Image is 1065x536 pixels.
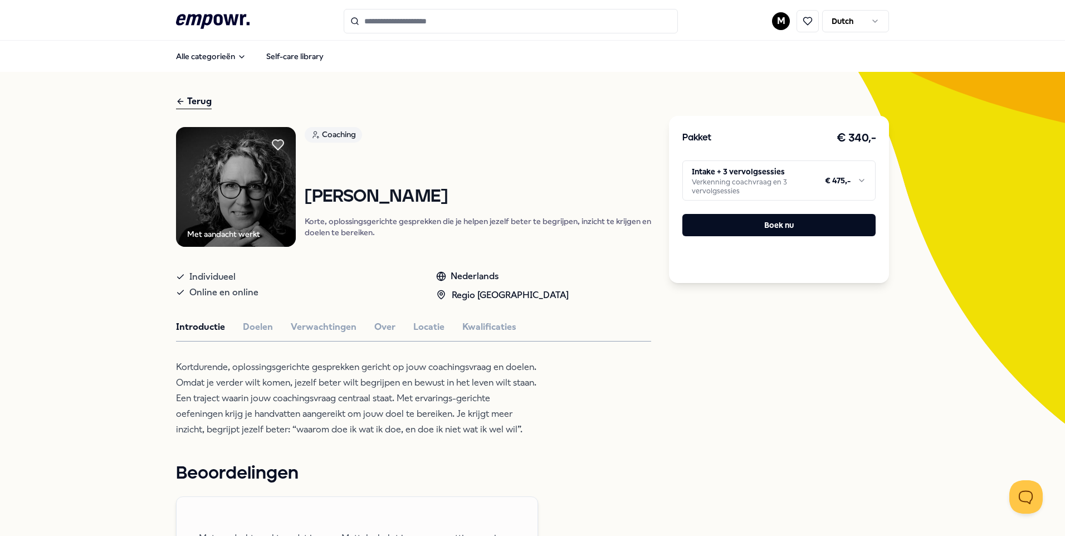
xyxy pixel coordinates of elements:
button: Kwalificaties [462,320,516,334]
button: Alle categorieën [167,45,255,67]
span: Online en online [189,285,258,300]
button: Locatie [413,320,444,334]
h1: [PERSON_NAME] [305,187,651,207]
p: Korte, oplossingsgerichte gesprekken die je helpen jezelf beter te begrijpen, inzicht te krijgen ... [305,216,651,238]
iframe: Help Scout Beacon - Open [1009,480,1043,514]
p: Kortdurende, oplossingsgerichte gesprekken gericht op jouw coachingsvraag en doelen. Omdat je ver... [176,359,538,437]
a: Self-care library [257,45,333,67]
button: Over [374,320,395,334]
span: Individueel [189,269,236,285]
div: Regio [GEOGRAPHIC_DATA] [436,288,569,303]
div: Nederlands [436,269,569,284]
button: Introductie [176,320,225,334]
h3: Pakket [682,131,711,145]
img: Product Image [176,127,296,247]
button: Verwachtingen [291,320,356,334]
button: Boek nu [682,214,876,236]
div: Met aandacht werkt [187,228,260,240]
h3: € 340,- [837,129,876,147]
a: Coaching [305,127,651,147]
button: M [772,12,790,30]
button: Doelen [243,320,273,334]
input: Search for products, categories or subcategories [344,9,678,33]
nav: Main [167,45,333,67]
div: Terug [176,94,212,109]
h1: Beoordelingen [176,460,651,488]
div: Coaching [305,127,362,143]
